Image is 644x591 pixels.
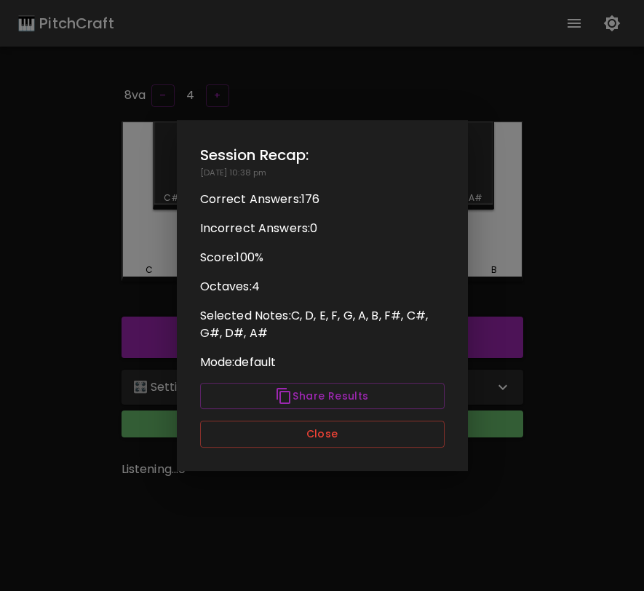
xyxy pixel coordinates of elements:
[200,307,445,342] p: Selected Notes: C, D, E, F, G, A, B, F#, C#, G#, D#, A#
[200,143,445,167] h2: Session Recap:
[200,278,445,295] p: Octaves: 4
[200,421,445,448] button: Close
[200,167,445,179] p: [DATE] 10:38 pm
[200,220,445,237] p: Incorrect Answers: 0
[200,383,445,410] button: Share Results
[200,191,445,208] p: Correct Answers: 176
[200,249,445,266] p: Score: 100 %
[200,354,445,371] p: Mode: default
